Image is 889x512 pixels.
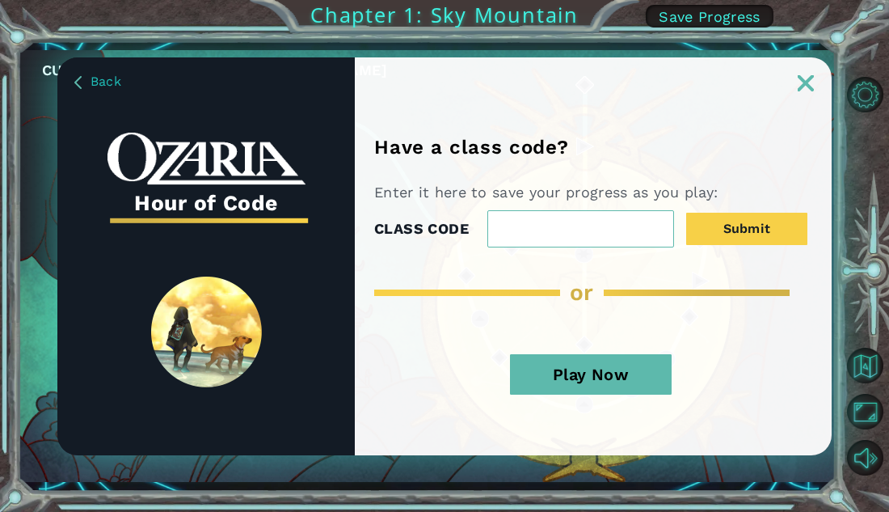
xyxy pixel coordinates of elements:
[107,185,305,221] h3: Hour of Code
[374,183,724,202] p: Enter it here to save your progress as you play:
[107,133,305,185] img: whiteOzariaWordmark.png
[798,75,814,91] img: ExitButton_Dusk.png
[686,213,807,245] button: Submit
[74,76,82,89] img: BackArrow_Dusk.png
[510,354,672,395] button: Play Now
[374,136,574,159] h1: Have a class code?
[151,277,262,387] img: SpiritLandReveal.png
[374,217,469,241] label: CLASS CODE
[91,74,121,89] span: Back
[570,279,594,306] span: or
